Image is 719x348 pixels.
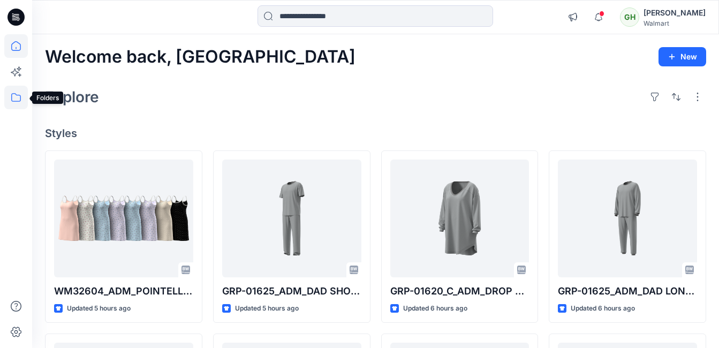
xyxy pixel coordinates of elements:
div: Walmart [644,19,706,27]
h2: Explore [45,88,99,105]
div: GH [620,7,639,27]
div: [PERSON_NAME] [644,6,706,19]
a: WM32604_ADM_POINTELLE SHORT CHEMISE_COLORWAY [54,160,193,277]
button: New [659,47,706,66]
a: GRP-01620_C_ADM_DROP SHOULDER SKIMP_DEVELOPMENT [390,160,529,277]
p: Updated 6 hours ago [571,303,635,314]
a: GRP-01625_ADM_DAD LONG SLEEVE JOGGER [558,160,697,277]
p: GRP-01625_ADM_DAD LONG SLEEVE JOGGER [558,284,697,299]
a: GRP-01625_ADM_DAD SHORT SLEEVE OPEN LEG [222,160,361,277]
p: GRP-01625_ADM_DAD SHORT SLEEVE OPEN LEG [222,284,361,299]
p: Updated 5 hours ago [235,303,299,314]
p: Updated 5 hours ago [67,303,131,314]
p: Updated 6 hours ago [403,303,467,314]
p: WM32604_ADM_POINTELLE SHORT CHEMISE_COLORWAY [54,284,193,299]
h2: Welcome back, [GEOGRAPHIC_DATA] [45,47,355,67]
p: GRP-01620_C_ADM_DROP SHOULDER SKIMP_DEVELOPMENT [390,284,529,299]
h4: Styles [45,127,706,140]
